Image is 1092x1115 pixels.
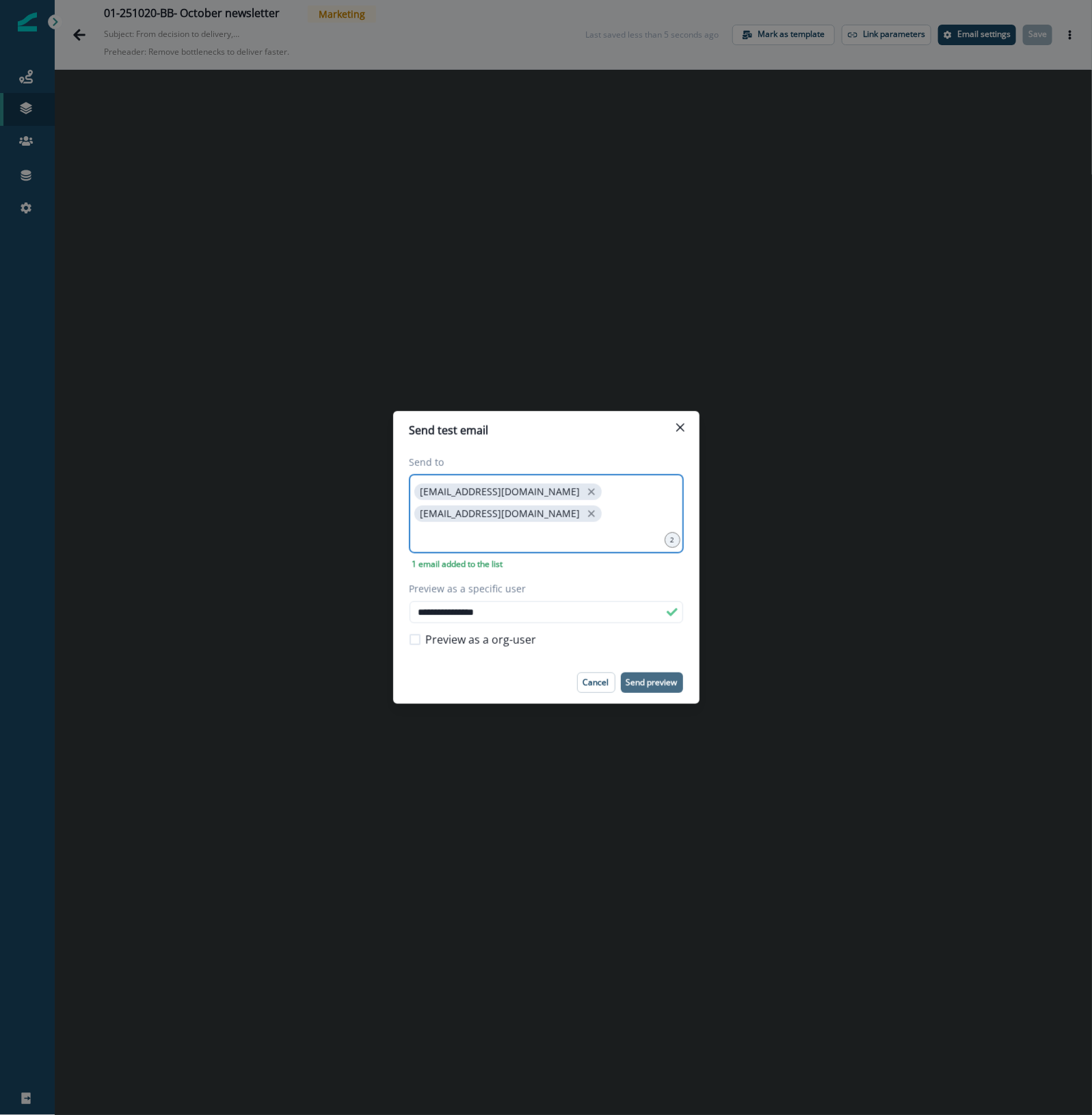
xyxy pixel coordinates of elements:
button: close [585,507,598,521]
label: Preview as a specific user [410,581,675,596]
button: Cancel [577,672,615,693]
p: Send preview [626,678,678,687]
p: Send test email [410,422,489,438]
span: Preview as a org-user [426,631,537,648]
p: Cancel [583,678,609,687]
button: close [585,485,598,499]
p: [EMAIL_ADDRESS][DOMAIN_NAME] [421,508,581,520]
p: 1 email added to the list [410,558,506,570]
p: [EMAIL_ADDRESS][DOMAIN_NAME] [421,486,581,498]
div: 2 [665,532,680,548]
button: Send preview [621,672,683,693]
label: Send to [410,455,675,469]
button: Close [669,417,691,438]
